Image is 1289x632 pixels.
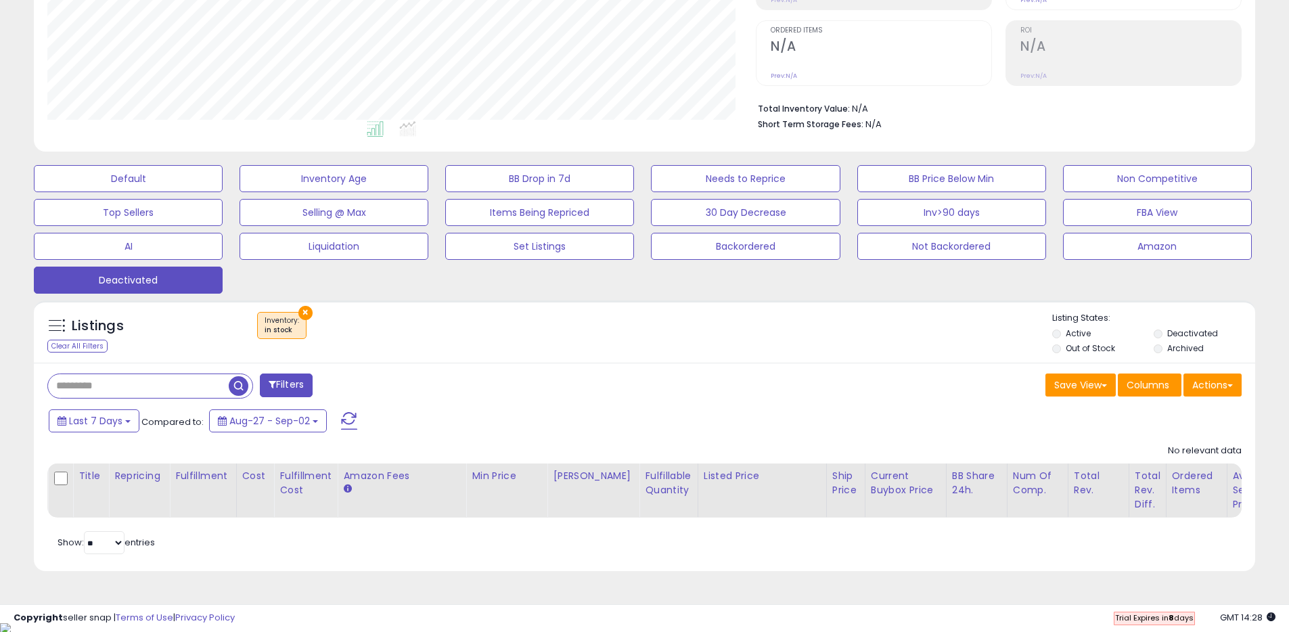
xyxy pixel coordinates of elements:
[34,233,223,260] button: AI
[260,374,313,397] button: Filters
[78,469,103,483] div: Title
[651,199,840,226] button: 30 Day Decrease
[175,611,235,624] a: Privacy Policy
[857,199,1046,226] button: Inv>90 days
[771,39,991,57] h2: N/A
[240,199,428,226] button: Selling @ Max
[758,99,1231,116] li: N/A
[1233,469,1282,512] div: Avg Selling Price
[865,118,882,131] span: N/A
[14,611,63,624] strong: Copyright
[472,469,541,483] div: Min Price
[58,536,155,549] span: Show: entries
[1167,328,1218,339] label: Deactivated
[1052,312,1255,325] p: Listing States:
[1167,342,1204,354] label: Archived
[952,469,1001,497] div: BB Share 24h.
[1063,165,1252,192] button: Non Competitive
[771,27,991,35] span: Ordered Items
[1013,469,1062,497] div: Num of Comp.
[445,199,634,226] button: Items Being Repriced
[857,165,1046,192] button: BB Price Below Min
[1135,469,1160,512] div: Total Rev. Diff.
[1169,612,1174,623] b: 8
[116,611,173,624] a: Terms of Use
[832,469,859,497] div: Ship Price
[72,317,124,336] h5: Listings
[1066,328,1091,339] label: Active
[240,233,428,260] button: Liquidation
[14,612,235,625] div: seller snap | |
[114,469,164,483] div: Repricing
[47,340,108,353] div: Clear All Filters
[343,483,351,495] small: Amazon Fees.
[69,414,122,428] span: Last 7 Days
[1074,469,1123,497] div: Total Rev.
[771,72,797,80] small: Prev: N/A
[1020,72,1047,80] small: Prev: N/A
[445,233,634,260] button: Set Listings
[1020,39,1241,57] h2: N/A
[704,469,821,483] div: Listed Price
[229,414,310,428] span: Aug-27 - Sep-02
[49,409,139,432] button: Last 7 Days
[1063,233,1252,260] button: Amazon
[209,409,327,432] button: Aug-27 - Sep-02
[1220,611,1275,624] span: 2025-09-10 14:28 GMT
[1168,445,1242,457] div: No relevant data
[1115,612,1194,623] span: Trial Expires in days
[1172,469,1221,497] div: Ordered Items
[758,103,850,114] b: Total Inventory Value:
[1066,342,1115,354] label: Out of Stock
[758,118,863,130] b: Short Term Storage Fees:
[34,199,223,226] button: Top Sellers
[141,415,204,428] span: Compared to:
[175,469,230,483] div: Fulfillment
[1118,374,1181,397] button: Columns
[445,165,634,192] button: BB Drop in 7d
[242,469,269,483] div: Cost
[553,469,633,483] div: [PERSON_NAME]
[298,306,313,320] button: ×
[1045,374,1116,397] button: Save View
[279,469,332,497] div: Fulfillment Cost
[645,469,692,497] div: Fulfillable Quantity
[265,315,299,336] span: Inventory :
[240,165,428,192] button: Inventory Age
[343,469,460,483] div: Amazon Fees
[34,267,223,294] button: Deactivated
[1183,374,1242,397] button: Actions
[265,325,299,335] div: in stock
[651,233,840,260] button: Backordered
[871,469,941,497] div: Current Buybox Price
[34,165,223,192] button: Default
[651,165,840,192] button: Needs to Reprice
[857,233,1046,260] button: Not Backordered
[1063,199,1252,226] button: FBA View
[1127,378,1169,392] span: Columns
[1020,27,1241,35] span: ROI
